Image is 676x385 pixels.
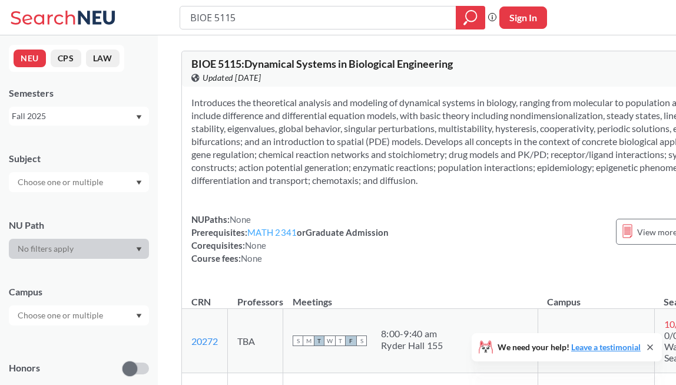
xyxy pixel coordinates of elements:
span: F [346,335,356,346]
span: W [324,335,335,346]
a: MATH 2341 [247,227,297,238]
button: Sign In [499,6,547,29]
span: S [356,335,367,346]
th: Campus [538,284,654,309]
div: NUPaths: Prerequisites: or Graduate Admission Corequisites: Course fees: [191,213,389,265]
th: Meetings [283,284,538,309]
div: Dropdown arrow [9,305,149,325]
span: None [245,240,266,251]
svg: Dropdown arrow [136,314,142,318]
th: Professors [228,284,283,309]
div: magnifying glass [456,6,485,29]
p: Honors [9,361,40,375]
div: Fall 2025Dropdown arrow [9,107,149,126]
a: 20272 [191,335,218,347]
span: None [230,214,251,225]
div: 8:00 - 9:40 am [381,328,443,340]
input: Choose one or multiple [12,308,111,323]
div: NU Path [9,219,149,232]
button: LAW [86,50,120,67]
a: Leave a testimonial [571,342,641,352]
div: Ryder Hall 155 [381,340,443,351]
span: Updated [DATE] [203,71,261,84]
span: T [335,335,346,346]
span: M [303,335,314,346]
input: Choose one or multiple [12,175,111,189]
td: TBA [228,309,283,373]
div: Semesters [9,87,149,100]
div: Fall 2025 [12,110,135,123]
span: S [293,335,303,346]
div: Subject [9,152,149,165]
input: Class, professor, course number, "phrase" [189,8,448,28]
div: Campus [9,285,149,298]
button: CPS [51,50,81,67]
span: T [314,335,324,346]
svg: Dropdown arrow [136,115,142,120]
span: None [241,253,262,264]
svg: Dropdown arrow [136,180,142,185]
span: BIOE 5115 : Dynamical Systems in Biological Engineering [191,57,453,70]
td: [GEOGRAPHIC_DATA] [538,309,654,373]
div: Dropdown arrow [9,239,149,259]
div: CRN [191,295,211,308]
svg: Dropdown arrow [136,247,142,252]
svg: magnifying glass [463,9,478,26]
div: Dropdown arrow [9,172,149,192]
span: We need your help! [498,343,641,351]
button: NEU [14,50,46,67]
